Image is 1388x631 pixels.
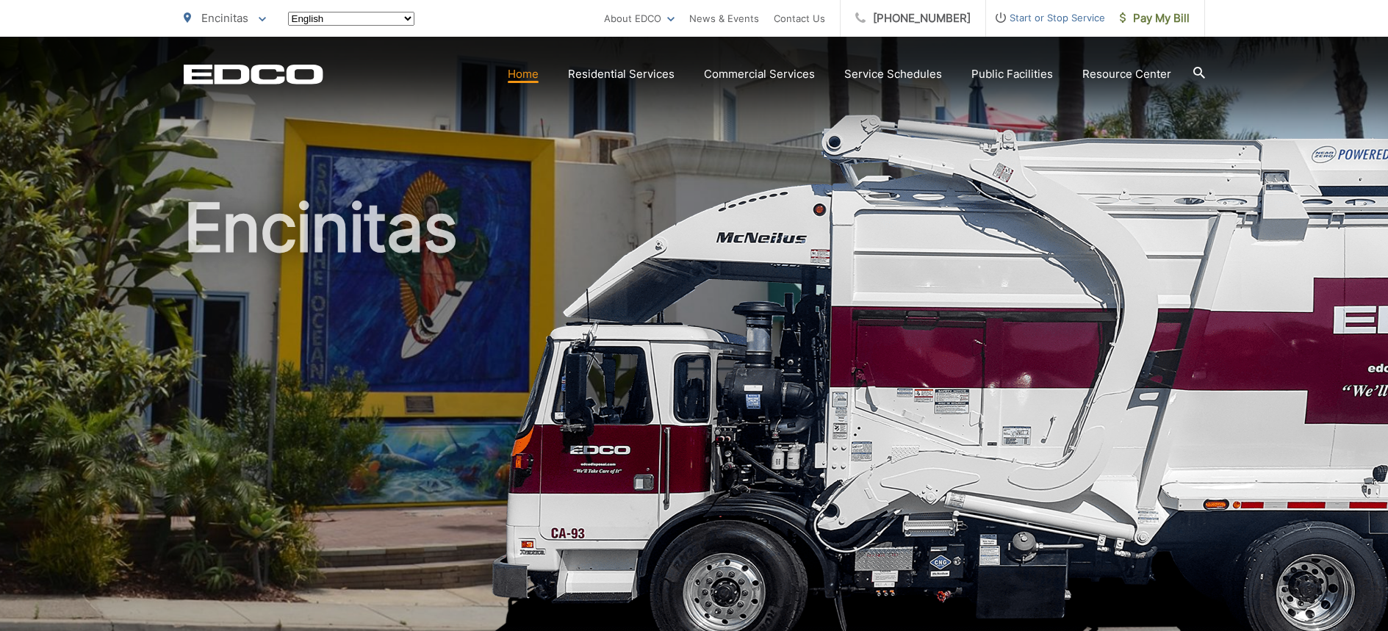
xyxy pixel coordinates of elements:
[774,10,825,27] a: Contact Us
[971,65,1053,83] a: Public Facilities
[568,65,675,83] a: Residential Services
[604,10,675,27] a: About EDCO
[508,65,539,83] a: Home
[1082,65,1171,83] a: Resource Center
[704,65,815,83] a: Commercial Services
[689,10,759,27] a: News & Events
[288,12,414,26] select: Select a language
[201,11,248,25] span: Encinitas
[184,64,323,84] a: EDCD logo. Return to the homepage.
[844,65,942,83] a: Service Schedules
[1120,10,1190,27] span: Pay My Bill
